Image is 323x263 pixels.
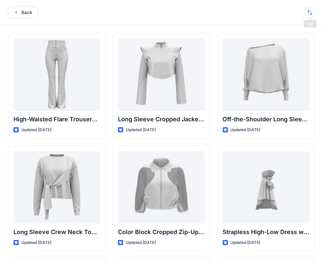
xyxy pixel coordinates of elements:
[21,239,51,246] p: Updated [DATE]
[231,127,261,133] p: Updated [DATE]
[223,227,310,237] p: Strapless High-Low Dress with Side Bow Detail
[13,151,100,224] a: Long Sleeve Crew Neck Top with Asymmetrical Tie Detail
[223,38,310,111] a: Off-the-Shoulder Long Sleeve Top
[8,7,38,18] button: Back
[118,227,205,237] p: Color Block Cropped Zip-Up Jacket with Sheer Sleeves
[126,239,156,246] p: Updated [DATE]
[118,151,205,224] a: Color Block Cropped Zip-Up Jacket with Sheer Sleeves
[118,115,205,124] p: Long Sleeve Cropped Jacket with Mandarin Collar and Shoulder Detail
[21,127,51,133] p: Updated [DATE]
[126,127,156,133] p: Updated [DATE]
[13,115,100,124] p: High-Waisted Flare Trousers with Button Detail
[223,151,310,224] a: Strapless High-Low Dress with Side Bow Detail
[231,239,261,246] p: Updated [DATE]
[118,38,205,111] a: Long Sleeve Cropped Jacket with Mandarin Collar and Shoulder Detail
[13,38,100,111] a: High-Waisted Flare Trousers with Button Detail
[13,227,100,237] p: Long Sleeve Crew Neck Top with Asymmetrical Tie Detail
[223,115,310,124] p: Off-the-Shoulder Long Sleeve Top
